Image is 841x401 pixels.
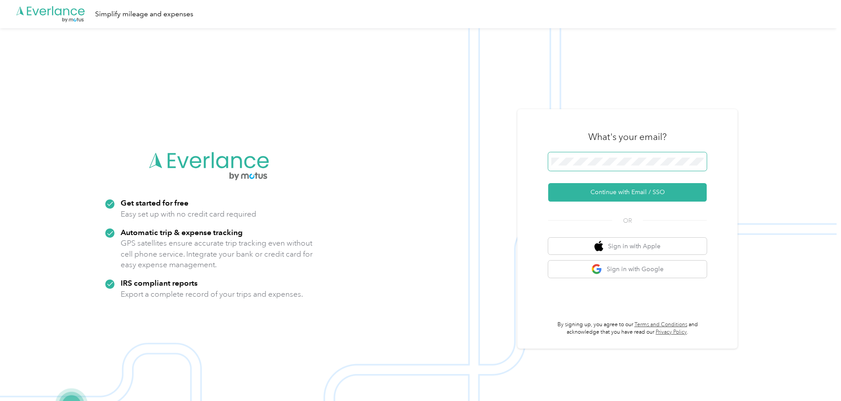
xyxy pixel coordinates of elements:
[121,198,188,207] strong: Get started for free
[121,289,303,300] p: Export a complete record of your trips and expenses.
[548,261,707,278] button: google logoSign in with Google
[548,183,707,202] button: Continue with Email / SSO
[121,238,313,270] p: GPS satellites ensure accurate trip tracking even without cell phone service. Integrate your bank...
[121,209,256,220] p: Easy set up with no credit card required
[548,238,707,255] button: apple logoSign in with Apple
[634,321,687,328] a: Terms and Conditions
[548,321,707,336] p: By signing up, you agree to our and acknowledge that you have read our .
[121,278,198,287] strong: IRS compliant reports
[121,228,243,237] strong: Automatic trip & expense tracking
[594,241,603,252] img: apple logo
[588,131,667,143] h3: What's your email?
[656,329,687,335] a: Privacy Policy
[95,9,193,20] div: Simplify mileage and expenses
[591,264,602,275] img: google logo
[612,216,643,225] span: OR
